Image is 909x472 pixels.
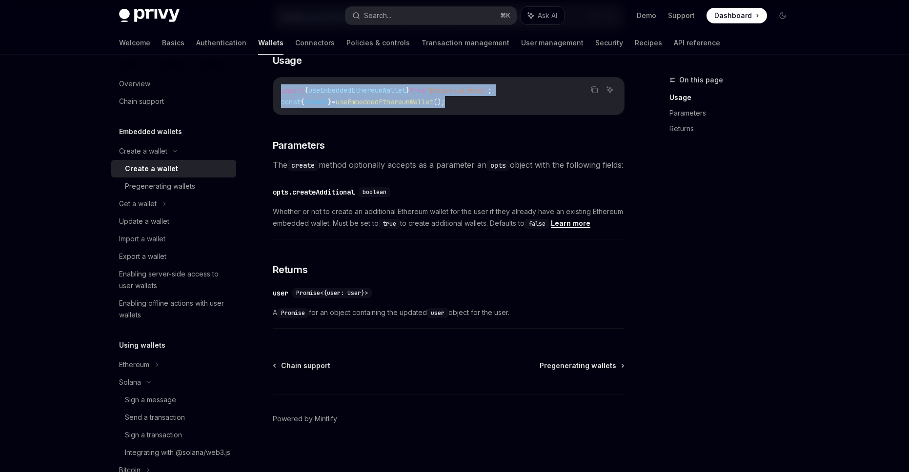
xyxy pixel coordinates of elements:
div: Enabling offline actions with user wallets [119,297,230,321]
span: Ask AI [538,11,557,20]
div: Import a wallet [119,233,165,245]
a: Pregenerating wallets [111,177,236,195]
code: opts [486,160,510,171]
a: Returns [669,121,798,137]
a: Send a transaction [111,409,236,426]
code: user [427,308,448,318]
a: Import a wallet [111,230,236,248]
span: Chain support [281,361,330,371]
span: } [328,98,332,106]
code: create [287,160,319,171]
a: Support [668,11,695,20]
span: from [410,86,425,95]
div: Update a wallet [119,216,169,227]
a: Sign a transaction [111,426,236,444]
a: Dashboard [707,8,767,23]
div: Integrating with @solana/web3.js [125,447,230,458]
span: Usage [273,54,302,67]
a: Create a wallet [111,160,236,177]
span: '@privy-io/expo' [425,86,488,95]
a: Security [595,31,623,55]
a: Pregenerating wallets [540,361,624,371]
button: Ask AI [521,7,564,24]
h5: Embedded wallets [119,126,182,138]
a: User management [521,31,584,55]
span: { [304,86,308,95]
div: Pregenerating wallets [125,180,195,192]
a: Wallets [258,31,283,55]
a: Usage [669,90,798,105]
span: A for an object containing the updated object for the user. [273,307,625,318]
button: Ask AI [604,83,616,96]
a: Learn more [551,219,590,228]
div: Sign a message [125,394,176,406]
a: Welcome [119,31,150,55]
span: (); [433,98,445,106]
a: Export a wallet [111,248,236,265]
a: Powered by Mintlify [273,414,337,424]
span: Returns [273,263,308,276]
span: Dashboard [714,11,752,20]
span: The method optionally accepts as a parameter an object with the following fields: [273,158,625,172]
a: Chain support [274,361,330,371]
button: Copy the contents from the code block [588,83,601,96]
a: Enabling offline actions with user wallets [111,295,236,324]
code: true [379,219,400,229]
div: Export a wallet [119,251,166,262]
span: On this page [679,74,723,86]
button: Search...⌘K [345,7,516,24]
code: Promise [277,308,309,318]
div: Chain support [119,96,164,107]
h5: Using wallets [119,339,165,351]
div: Enabling server-side access to user wallets [119,268,230,292]
span: = [332,98,336,106]
div: Create a wallet [119,145,167,157]
span: useEmbeddedEthereumWallet [308,86,406,95]
a: Policies & controls [346,31,410,55]
a: Demo [637,11,656,20]
a: Connectors [295,31,335,55]
span: Promise<{user: User}> [296,289,368,297]
span: Whether or not to create an additional Ethereum wallet for the user if they already have an exist... [273,206,625,229]
a: Parameters [669,105,798,121]
span: const [281,98,301,106]
div: opts.createAdditional [273,187,355,197]
div: Search... [364,10,391,21]
div: Get a wallet [119,198,157,210]
span: useEmbeddedEthereumWallet [336,98,433,106]
a: Enabling server-side access to user wallets [111,265,236,295]
div: Ethereum [119,359,149,371]
a: API reference [674,31,720,55]
span: ; [488,86,492,95]
span: import [281,86,304,95]
span: Pregenerating wallets [540,361,616,371]
a: Update a wallet [111,213,236,230]
a: Basics [162,31,184,55]
div: Sign a transaction [125,429,182,441]
span: ⌘ K [500,12,510,20]
a: Overview [111,75,236,93]
a: Sign a message [111,391,236,409]
div: Send a transaction [125,412,185,423]
div: Overview [119,78,150,90]
a: Transaction management [422,31,509,55]
a: Recipes [635,31,662,55]
div: Create a wallet [125,163,178,175]
a: Authentication [196,31,246,55]
span: create [304,98,328,106]
span: { [301,98,304,106]
div: Solana [119,376,141,388]
img: dark logo [119,9,180,22]
span: boolean [363,188,386,196]
div: user [273,288,288,298]
a: Chain support [111,93,236,110]
button: Toggle dark mode [775,8,790,23]
code: false [525,219,549,229]
span: Parameters [273,138,325,152]
a: Integrating with @solana/web3.js [111,444,236,461]
span: } [406,86,410,95]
